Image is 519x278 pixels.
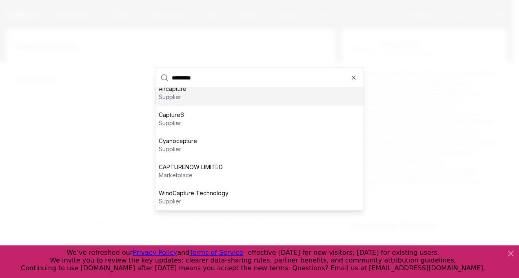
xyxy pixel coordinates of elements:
[159,119,184,127] p: supplier
[159,93,186,101] p: supplier
[159,85,186,93] p: Aircapture
[159,171,223,179] p: marketplace
[159,137,197,145] p: Cyanocapture
[159,189,228,197] p: WindCapture Technology
[159,145,197,153] p: supplier
[159,111,184,119] p: Capture6
[159,163,223,171] p: CAPTURENOW LIMITED
[159,197,228,205] p: supplier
